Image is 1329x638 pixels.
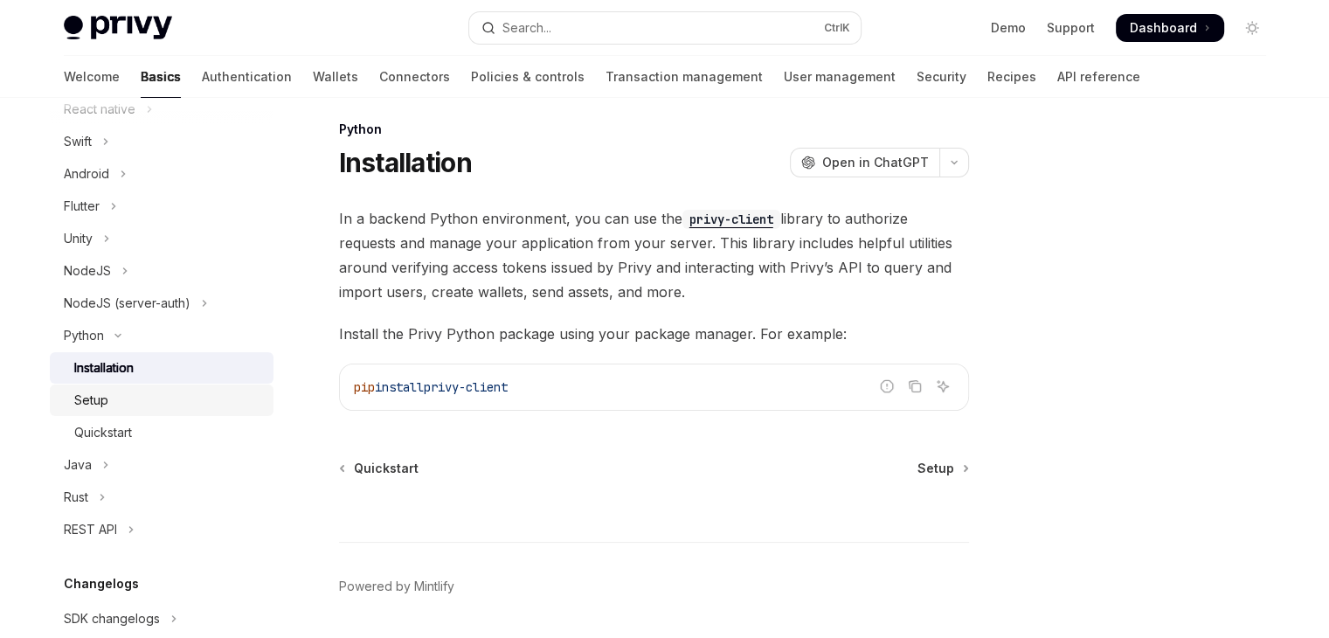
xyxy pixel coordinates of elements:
[64,260,111,281] div: NodeJS
[339,206,969,304] span: In a backend Python environment, you can use the library to authorize requests and manage your ap...
[790,148,939,177] button: Open in ChatGPT
[991,19,1026,37] a: Demo
[74,390,108,411] div: Setup
[824,21,850,35] span: Ctrl K
[313,56,358,98] a: Wallets
[931,375,954,398] button: Ask AI
[1238,14,1266,42] button: Toggle dark mode
[64,608,160,629] div: SDK changelogs
[903,375,926,398] button: Copy the contents from the code block
[64,293,190,314] div: NodeJS (server-auth)
[64,573,139,594] h5: Changelogs
[339,578,454,595] a: Powered by Mintlify
[917,460,954,477] span: Setup
[64,56,120,98] a: Welcome
[375,379,424,395] span: install
[502,17,551,38] div: Search...
[50,449,273,481] button: Toggle Java section
[1047,19,1095,37] a: Support
[64,325,104,346] div: Python
[339,322,969,346] span: Install the Privy Python package using your package manager. For example:
[50,514,273,545] button: Toggle REST API section
[50,255,273,287] button: Toggle NodeJS section
[1116,14,1224,42] a: Dashboard
[784,56,896,98] a: User management
[469,12,861,44] button: Open search
[471,56,585,98] a: Policies & controls
[50,288,273,319] button: Toggle NodeJS (server-auth) section
[64,196,100,217] div: Flutter
[822,154,929,171] span: Open in ChatGPT
[1057,56,1140,98] a: API reference
[379,56,450,98] a: Connectors
[50,385,273,416] a: Setup
[354,460,419,477] span: Quickstart
[339,121,969,138] div: Python
[341,460,419,477] a: Quickstart
[354,379,375,395] span: pip
[424,379,508,395] span: privy-client
[339,147,472,178] h1: Installation
[50,417,273,448] a: Quickstart
[64,487,88,508] div: Rust
[64,16,172,40] img: light logo
[917,56,966,98] a: Security
[50,126,273,157] button: Toggle Swift section
[74,357,134,378] div: Installation
[876,375,898,398] button: Report incorrect code
[64,454,92,475] div: Java
[64,163,109,184] div: Android
[50,158,273,190] button: Toggle Android section
[606,56,763,98] a: Transaction management
[50,352,273,384] a: Installation
[50,482,273,513] button: Toggle Rust section
[64,228,93,249] div: Unity
[50,191,273,222] button: Toggle Flutter section
[917,460,967,477] a: Setup
[50,320,273,351] button: Toggle Python section
[64,519,117,540] div: REST API
[682,210,780,227] a: privy-client
[682,210,780,229] code: privy-client
[1130,19,1197,37] span: Dashboard
[141,56,181,98] a: Basics
[50,603,273,635] button: Toggle SDK changelogs section
[74,422,132,443] div: Quickstart
[987,56,1036,98] a: Recipes
[50,223,273,254] button: Toggle Unity section
[64,131,92,152] div: Swift
[202,56,292,98] a: Authentication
